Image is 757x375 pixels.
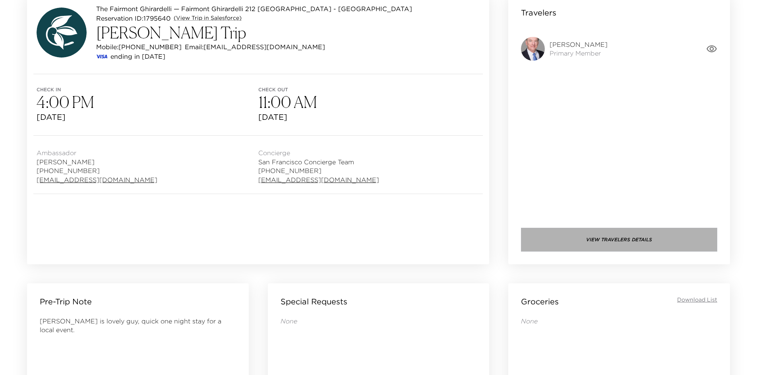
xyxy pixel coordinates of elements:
span: [PHONE_NUMBER] [37,166,157,175]
span: [PERSON_NAME] is lovely guy, quick one night stay for a local event. [40,317,221,334]
h3: 11:00 AM [258,92,480,112]
p: Pre-Trip Note [40,296,92,307]
h3: 4:00 PM [37,92,258,112]
span: [PERSON_NAME] [37,158,157,166]
p: ending in [DATE] [110,52,165,61]
p: The Fairmont Ghirardelli — Fairmont Ghirardelli 212 [GEOGRAPHIC_DATA] - [GEOGRAPHIC_DATA] [96,4,412,13]
p: Reservation ID: 1795640 [96,13,170,23]
img: avatar.4afec266560d411620d96f9f038fe73f.svg [37,8,87,58]
a: (View Trip in Salesforce) [174,14,242,22]
p: None [521,317,717,325]
a: [EMAIL_ADDRESS][DOMAIN_NAME] [258,175,379,184]
img: 9k= [521,37,545,61]
p: Travelers [521,7,556,18]
a: [EMAIL_ADDRESS][DOMAIN_NAME] [37,175,157,184]
span: [PHONE_NUMBER] [258,166,379,175]
p: Email: [EMAIL_ADDRESS][DOMAIN_NAME] [185,42,325,52]
span: Check out [258,87,480,92]
span: San Francisco Concierge Team [258,158,379,166]
span: Concierge [258,148,379,157]
button: View Travelers Details [521,228,717,252]
h3: [PERSON_NAME] Trip [96,23,412,42]
span: [PERSON_NAME] [550,40,608,49]
span: Check in [37,87,258,92]
p: Groceries [521,296,559,307]
span: Ambassador [37,148,157,157]
p: Special Requests [281,296,347,307]
span: [DATE] [258,112,480,123]
p: Mobile: [PHONE_NUMBER] [96,42,182,52]
p: None [281,317,477,325]
img: credit card type [96,55,107,58]
span: Primary Member [550,49,608,58]
span: [DATE] [37,112,258,123]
